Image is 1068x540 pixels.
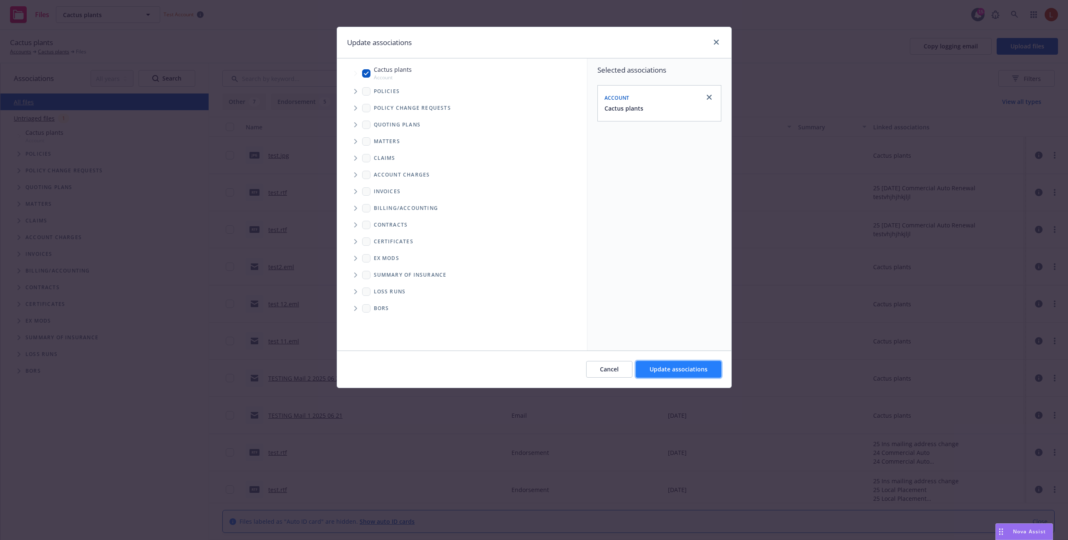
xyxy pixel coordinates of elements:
span: Ex Mods [374,256,399,261]
span: Contracts [374,222,408,227]
span: Policy change requests [374,106,451,111]
span: Account [374,74,412,81]
span: Cactus plants [374,65,412,74]
div: Drag to move [996,524,1006,540]
span: Matters [374,139,400,144]
span: Policies [374,89,400,94]
span: Nova Assist [1013,528,1046,535]
span: Certificates [374,239,413,244]
span: Claims [374,156,395,161]
span: Billing/Accounting [374,206,438,211]
button: Cactus plants [605,104,643,113]
h1: Update associations [347,37,412,48]
span: Quoting plans [374,122,421,127]
span: Cancel [600,365,619,373]
div: Folder Tree Example [337,200,587,317]
span: Account charges [374,172,430,177]
span: Selected associations [597,65,721,75]
span: Update associations [650,365,708,373]
div: Tree Example [337,63,587,199]
span: BORs [374,306,389,311]
button: Nova Assist [995,523,1053,540]
span: Loss Runs [374,289,406,294]
span: Invoices [374,189,401,194]
a: close [711,37,721,47]
a: close [704,92,714,102]
span: Summary of insurance [374,273,447,278]
button: Cancel [586,361,632,378]
span: Account [605,94,630,101]
button: Update associations [636,361,721,378]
